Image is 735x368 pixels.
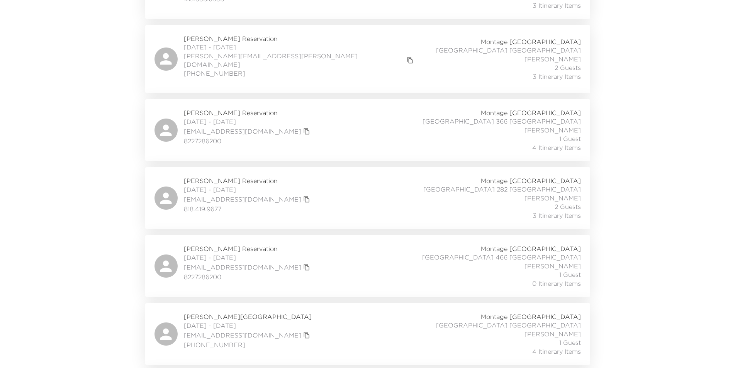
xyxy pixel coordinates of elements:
span: 3 Itinerary Items [533,1,581,10]
span: [PERSON_NAME] Reservation [184,176,312,185]
span: Montage [GEOGRAPHIC_DATA] [481,37,581,46]
span: 1 Guest [559,338,581,347]
span: [PHONE_NUMBER] [184,69,416,78]
span: 8227286200 [184,137,312,145]
span: [PERSON_NAME][GEOGRAPHIC_DATA] [184,312,312,321]
span: Montage [GEOGRAPHIC_DATA] [481,312,581,321]
button: copy primary member email [301,330,312,341]
a: [EMAIL_ADDRESS][DOMAIN_NAME] [184,195,301,204]
span: [GEOGRAPHIC_DATA] [GEOGRAPHIC_DATA] [436,321,581,329]
a: [PERSON_NAME] Reservation[DATE] - [DATE][EMAIL_ADDRESS][DOMAIN_NAME]copy primary member email8227... [145,235,590,297]
span: [PHONE_NUMBER] [184,341,312,349]
span: [PERSON_NAME] Reservation [184,109,312,117]
a: [EMAIL_ADDRESS][DOMAIN_NAME] [184,263,301,271]
button: copy primary member email [301,126,312,137]
a: [PERSON_NAME] Reservation[DATE] - [DATE][EMAIL_ADDRESS][DOMAIN_NAME]copy primary member email8227... [145,99,590,161]
span: [GEOGRAPHIC_DATA] 366 [GEOGRAPHIC_DATA] [423,117,581,125]
button: copy primary member email [405,55,416,66]
span: [PERSON_NAME] [525,330,581,338]
span: 3 Itinerary Items [533,72,581,81]
span: 4 Itinerary Items [532,143,581,152]
span: 0 Itinerary Items [532,279,581,288]
span: [DATE] - [DATE] [184,253,312,262]
span: [GEOGRAPHIC_DATA] 282 [GEOGRAPHIC_DATA] [423,185,581,193]
span: [PERSON_NAME] [525,194,581,202]
a: [EMAIL_ADDRESS][DOMAIN_NAME] [184,331,301,339]
span: 4 Itinerary Items [532,347,581,356]
span: [GEOGRAPHIC_DATA] 466 [GEOGRAPHIC_DATA] [422,253,581,261]
span: [DATE] - [DATE] [184,117,312,126]
span: [PERSON_NAME] [525,55,581,63]
span: [PERSON_NAME] Reservation [184,244,312,253]
span: [GEOGRAPHIC_DATA] [GEOGRAPHIC_DATA] [436,46,581,54]
span: [DATE] - [DATE] [184,43,416,51]
button: copy primary member email [301,262,312,273]
a: [PERSON_NAME] Reservation[DATE] - [DATE][EMAIL_ADDRESS][DOMAIN_NAME]copy primary member email818.... [145,167,590,229]
a: [PERSON_NAME][GEOGRAPHIC_DATA][DATE] - [DATE][EMAIL_ADDRESS][DOMAIN_NAME]copy primary member emai... [145,303,590,365]
span: 1 Guest [559,270,581,279]
a: [PERSON_NAME][EMAIL_ADDRESS][PERSON_NAME][DOMAIN_NAME] [184,52,405,69]
span: Montage [GEOGRAPHIC_DATA] [481,109,581,117]
span: [PERSON_NAME] [525,262,581,270]
span: 818.419.9677 [184,205,312,213]
span: [DATE] - [DATE] [184,185,312,194]
span: 1 Guest [559,134,581,143]
a: [EMAIL_ADDRESS][DOMAIN_NAME] [184,127,301,136]
a: [PERSON_NAME] Reservation[DATE] - [DATE][PERSON_NAME][EMAIL_ADDRESS][PERSON_NAME][DOMAIN_NAME]cop... [145,25,590,93]
button: copy primary member email [301,194,312,205]
span: 3 Itinerary Items [533,211,581,220]
span: [PERSON_NAME] Reservation [184,34,416,43]
span: [DATE] - [DATE] [184,321,312,330]
span: Montage [GEOGRAPHIC_DATA] [481,176,581,185]
span: 2 Guests [555,202,581,211]
span: [PERSON_NAME] [525,126,581,134]
span: 2 Guests [555,63,581,72]
span: 8227286200 [184,273,312,281]
span: Montage [GEOGRAPHIC_DATA] [481,244,581,253]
